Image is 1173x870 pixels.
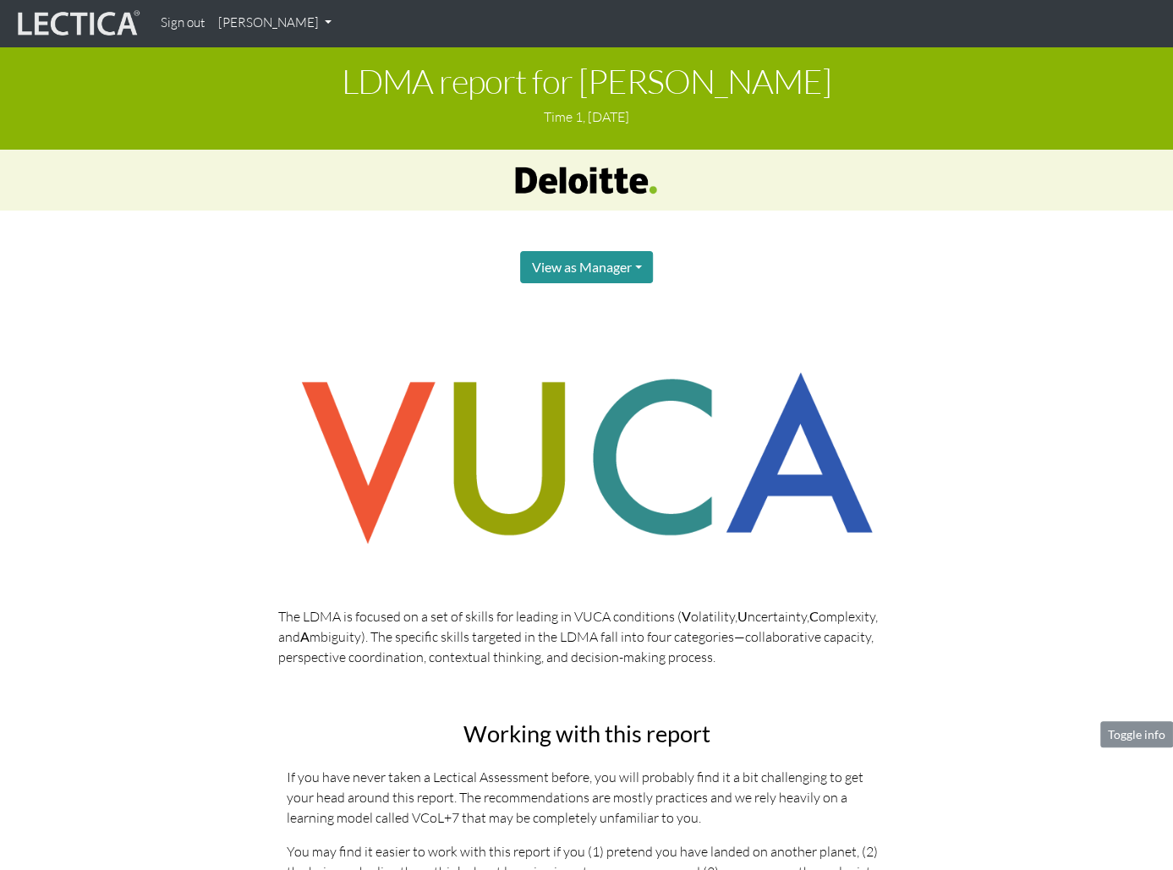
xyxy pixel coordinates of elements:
p: If you have never taken a Lectical Assessment before, you will probably find it a bit challenging... [287,767,887,828]
strong: V [682,608,691,624]
strong: A [300,628,310,644]
h2: Working with this report [287,721,887,747]
h1: LDMA report for [PERSON_NAME] [13,63,1160,100]
button: Toggle info [1100,721,1173,747]
a: [PERSON_NAME] [211,7,338,40]
p: The LDMA is focused on a set of skills for leading in VUCA conditions ( olatility, ncertainty, om... [278,606,896,667]
img: lecticalive [14,8,140,40]
a: Sign out [154,7,211,40]
img: Deloitte Logo [514,163,659,197]
button: View as Manager [520,251,652,283]
strong: U [737,608,748,624]
img: vuca skills [278,351,896,566]
strong: C [809,608,819,624]
p: Time 1, [DATE] [13,107,1160,127]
